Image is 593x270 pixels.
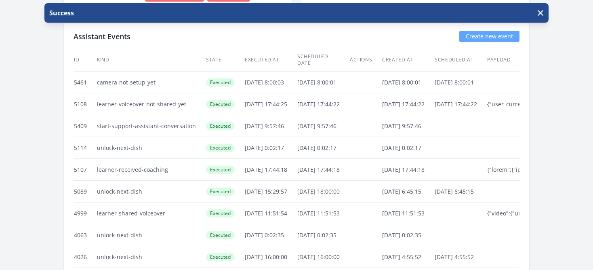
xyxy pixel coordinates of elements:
td: [DATE] 4:55:52 [434,246,487,268]
td: [DATE] 17:44:18 [244,159,297,181]
td: [DATE] 8:00:03 [244,72,297,93]
span: Executed [206,253,235,261]
td: 5409 [74,115,97,137]
a: Create new event [459,31,519,42]
td: learner-voiceover-not-shared-yet [97,93,206,115]
h2: Assistant Events [74,31,130,42]
td: start-support-assistant-conversation [97,115,206,137]
th: Created at [382,49,434,72]
td: [DATE] 9:57:46 [297,115,349,137]
td: [DATE] 15:29:57 [244,181,297,202]
th: Scheduled date [297,49,349,72]
td: unlock-next-dish [97,137,206,159]
td: 5107 [74,159,97,181]
td: [DATE] 6:45:15 [434,181,487,202]
td: [DATE] 8:00:01 [297,72,349,93]
td: [DATE] 0:02:17 [244,137,297,159]
td: 5461 [74,72,97,93]
span: Executed [206,122,235,130]
td: [DATE] 11:51:53 [382,202,434,224]
td: [DATE] 4:55:52 [382,246,434,268]
td: [DATE] 18:00:00 [297,181,349,202]
td: [DATE] 17:44:25 [244,93,297,115]
td: [DATE] 17:44:22 [382,93,434,115]
td: [DATE] 11:51:54 [244,202,297,224]
td: 4063 [74,224,97,246]
td: unlock-next-dish [97,224,206,246]
span: Executed [206,78,235,86]
td: [DATE] 0:02:17 [382,137,434,159]
td: camera-not-setup-yet [97,72,206,93]
td: unlock-next-dish [97,181,206,202]
span: Executed [206,188,235,196]
th: Kind [97,49,206,72]
td: learner-received-coaching [97,159,206,181]
p: Success [48,8,74,18]
td: [DATE] 8:00:01 [434,72,487,93]
td: [DATE] 6:45:15 [382,181,434,202]
td: unlock-next-dish [97,246,206,268]
span: Executed [206,144,235,152]
th: Actions [349,49,382,72]
td: [DATE] 16:00:00 [244,246,297,268]
td: [DATE] 16:00:00 [297,246,349,268]
td: [DATE] 17:44:18 [297,159,349,181]
td: [DATE] 11:51:53 [297,202,349,224]
td: 5089 [74,181,97,202]
td: 5108 [74,93,97,115]
td: [DATE] 17:44:18 [382,159,434,181]
td: 4026 [74,246,97,268]
td: [DATE] 0:02:35 [382,224,434,246]
td: learner-shared-voiceover [97,202,206,224]
td: 4999 [74,202,97,224]
td: [DATE] 9:57:46 [244,115,297,137]
td: [DATE] 17:44:22 [434,93,487,115]
th: Executed at [244,49,297,72]
td: [DATE] 0:02:17 [297,137,349,159]
td: [DATE] 0:02:35 [297,224,349,246]
span: Executed [206,166,235,174]
td: 5114 [74,137,97,159]
span: Executed [206,209,235,217]
span: Executed [206,100,235,108]
th: State [206,49,244,72]
th: Scheduled at [434,49,487,72]
td: [DATE] 8:00:01 [382,72,434,93]
td: [DATE] 9:57:46 [382,115,434,137]
td: [DATE] 0:02:35 [244,224,297,246]
span: Executed [206,231,235,239]
td: [DATE] 17:44:22 [297,93,349,115]
th: ID [74,49,97,72]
